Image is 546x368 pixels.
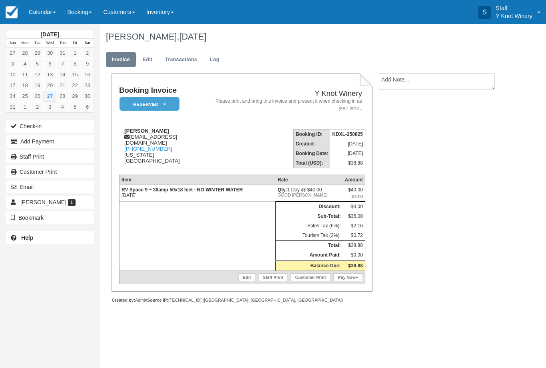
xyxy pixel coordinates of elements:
th: Booking ID: [293,129,330,139]
strong: [PERSON_NAME] [124,128,169,134]
a: 21 [56,80,69,91]
td: [DATE] [119,185,275,201]
td: $0.00 [343,250,365,261]
div: $40.00 [345,187,363,199]
img: checkfront-main-nav-mini-logo.png [6,6,18,18]
a: 8 [69,58,81,69]
a: 1 [69,48,81,58]
td: Sales Tax (6%): [276,221,343,231]
a: Invoice [106,52,136,68]
a: 13 [44,69,56,80]
a: Customer Print [291,273,330,281]
a: 14 [56,69,69,80]
th: Tue [31,39,44,48]
td: $2.16 [343,221,365,231]
a: 5 [31,58,44,69]
td: 1 Day @ $40.00 [276,185,343,201]
a: Staff Print [259,273,288,281]
a: 29 [69,91,81,101]
a: 10 [6,69,19,80]
a: Edit [137,52,158,68]
th: Fri [69,39,81,48]
th: Rate [276,175,343,185]
em: -$4.00 [345,194,363,199]
strong: $38.88 [348,263,363,269]
a: 24 [6,91,19,101]
td: Tourism Tax (2%): [276,231,343,241]
a: 2 [31,101,44,112]
a: 11 [19,69,31,80]
a: 16 [81,69,94,80]
th: Sat [81,39,94,48]
h2: Y Knot Winery [215,90,362,98]
strong: Qty [278,187,287,193]
span: [PERSON_NAME] [20,199,66,205]
a: Log [204,52,225,68]
a: 29 [31,48,44,58]
a: [PHONE_NUMBER] [124,146,172,152]
a: 30 [81,91,94,101]
a: 1 [19,101,31,112]
a: 4 [56,101,69,112]
a: 4 [19,58,31,69]
button: Email [6,181,94,193]
a: Reserved [119,97,177,111]
strong: KDXL-250825 [332,131,363,137]
td: $38.88 [330,158,365,168]
h1: [PERSON_NAME], [106,32,504,42]
strong: RV Space 9 ~ 30amp 50x18 feet - NO WINTER WATER [122,187,243,193]
strong: Source IP: [147,298,168,302]
strong: [DATE] [40,31,59,38]
a: Help [6,231,94,244]
th: Mon [19,39,31,48]
button: Bookmark [6,211,94,224]
a: 3 [44,101,56,112]
a: 27 [44,91,56,101]
th: Sub-Total: [276,211,343,221]
td: -$4.00 [343,202,365,212]
a: 17 [6,80,19,91]
div: Admin [TECHNICAL_ID] ([GEOGRAPHIC_DATA], [GEOGRAPHIC_DATA], [GEOGRAPHIC_DATA]) [112,297,373,303]
a: Pay Now [333,273,363,281]
th: Total (USD): [293,158,330,168]
a: 9 [81,58,94,69]
strong: Created by: [112,298,135,302]
a: 19 [31,80,44,91]
a: 20 [44,80,56,91]
a: 12 [31,69,44,80]
b: Help [21,235,33,241]
td: [DATE] [330,149,365,158]
a: 2 [81,48,94,58]
th: Discount: [276,202,343,212]
th: Booking Date: [293,149,330,158]
td: $38.88 [343,241,365,251]
a: Edit [238,273,255,281]
th: Total: [276,241,343,251]
th: Sun [6,39,19,48]
td: $36.00 [343,211,365,221]
a: Staff Print [6,150,94,163]
a: 3 [6,58,19,69]
a: 18 [19,80,31,91]
th: Wed [44,39,56,48]
a: 28 [19,48,31,58]
div: S [478,6,491,19]
a: 5 [69,101,81,112]
em: GOOD [PERSON_NAME] [278,193,341,197]
a: 27 [6,48,19,58]
p: Y Knot Winery [496,12,532,20]
a: 6 [81,101,94,112]
td: $0.72 [343,231,365,241]
th: Created: [293,139,330,149]
a: 15 [69,69,81,80]
a: 23 [81,80,94,91]
em: Reserved [120,97,179,111]
a: 25 [19,91,31,101]
a: 22 [69,80,81,91]
a: Customer Print [6,165,94,178]
th: Balance Due: [276,261,343,271]
div: [EMAIL_ADDRESS][DOMAIN_NAME] [US_STATE] [GEOGRAPHIC_DATA] [119,128,212,164]
a: 7 [56,58,69,69]
th: Thu [56,39,69,48]
a: 26 [31,91,44,101]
